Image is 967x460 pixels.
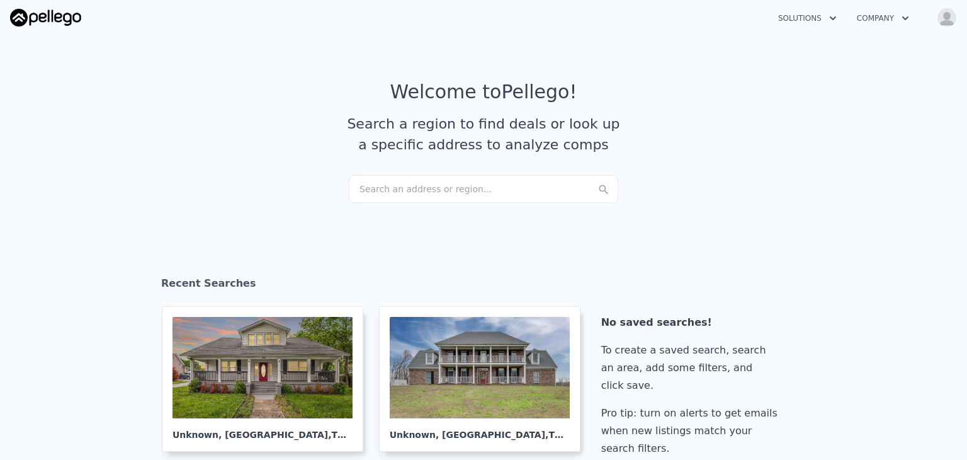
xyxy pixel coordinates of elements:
button: Company [847,7,919,30]
span: , TN 37172 [328,430,378,440]
div: Unknown , [GEOGRAPHIC_DATA] [390,418,570,441]
div: No saved searches! [601,314,783,331]
div: Search an address or region... [349,175,618,203]
div: Pro tip: turn on alerts to get emails when new listings match your search filters. [601,405,783,457]
a: Unknown, [GEOGRAPHIC_DATA],TN 37172 [162,306,373,452]
span: , TN 38053 [545,430,596,440]
div: Recent Searches [161,266,806,306]
div: Unknown , [GEOGRAPHIC_DATA] [172,418,353,441]
div: To create a saved search, search an area, add some filters, and click save. [601,342,783,394]
a: Unknown, [GEOGRAPHIC_DATA],TN 38053 [379,306,591,452]
div: Welcome to Pellego ! [390,81,577,103]
img: avatar [937,8,957,28]
img: Pellego [10,9,81,26]
button: Solutions [768,7,847,30]
div: Search a region to find deals or look up a specific address to analyze comps [342,113,625,155]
